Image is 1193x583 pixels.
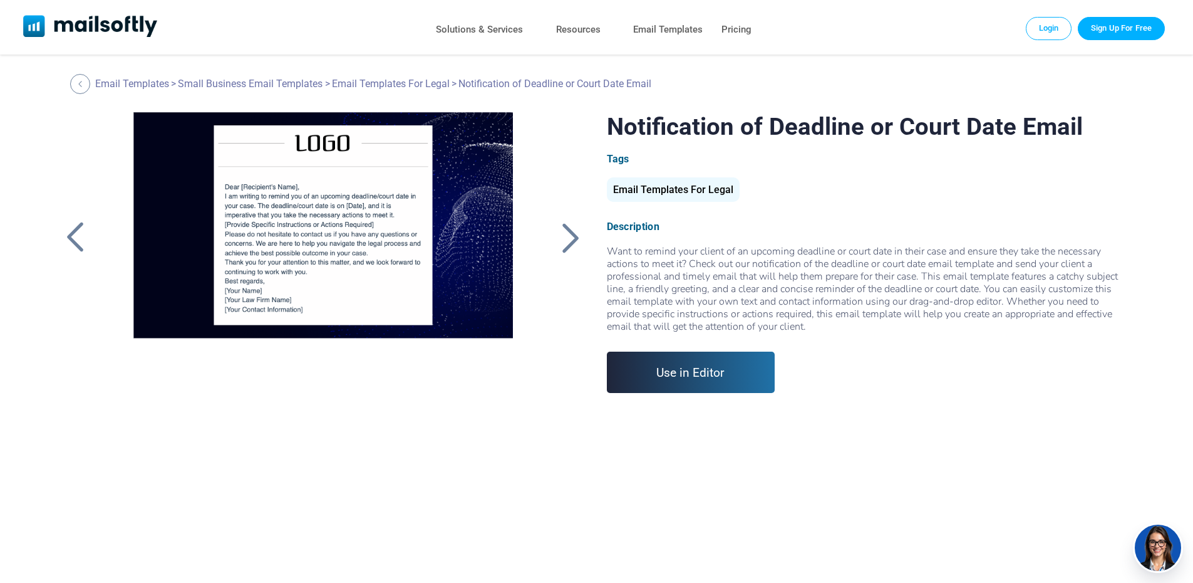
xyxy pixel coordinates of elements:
a: Email Templates For Legal [332,78,450,90]
div: Email Templates For Legal [607,177,740,202]
a: Mailsoftly [23,15,158,39]
a: Back [59,221,91,254]
a: Email Templates [633,21,703,39]
h1: Notification of Deadline or Court Date Email [607,112,1134,140]
div: Tags [607,153,1134,165]
a: Small Business Email Templates [178,78,323,90]
a: Back [555,221,587,254]
a: Trial [1078,17,1165,39]
a: Back [70,74,93,94]
a: Pricing [721,21,751,39]
div: Description [607,221,1134,233]
a: Email Templates For Legal [607,189,740,194]
a: Solutions & Services [436,21,523,39]
a: Login [1026,17,1072,39]
a: Use in Editor [607,352,775,393]
div: Want to remind your client of an upcoming deadline or court date in their case and ensure they ta... [607,245,1134,333]
a: Resources [556,21,601,39]
a: Email Templates [95,78,169,90]
a: Notification of Deadline or Court Date Email [112,112,534,426]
